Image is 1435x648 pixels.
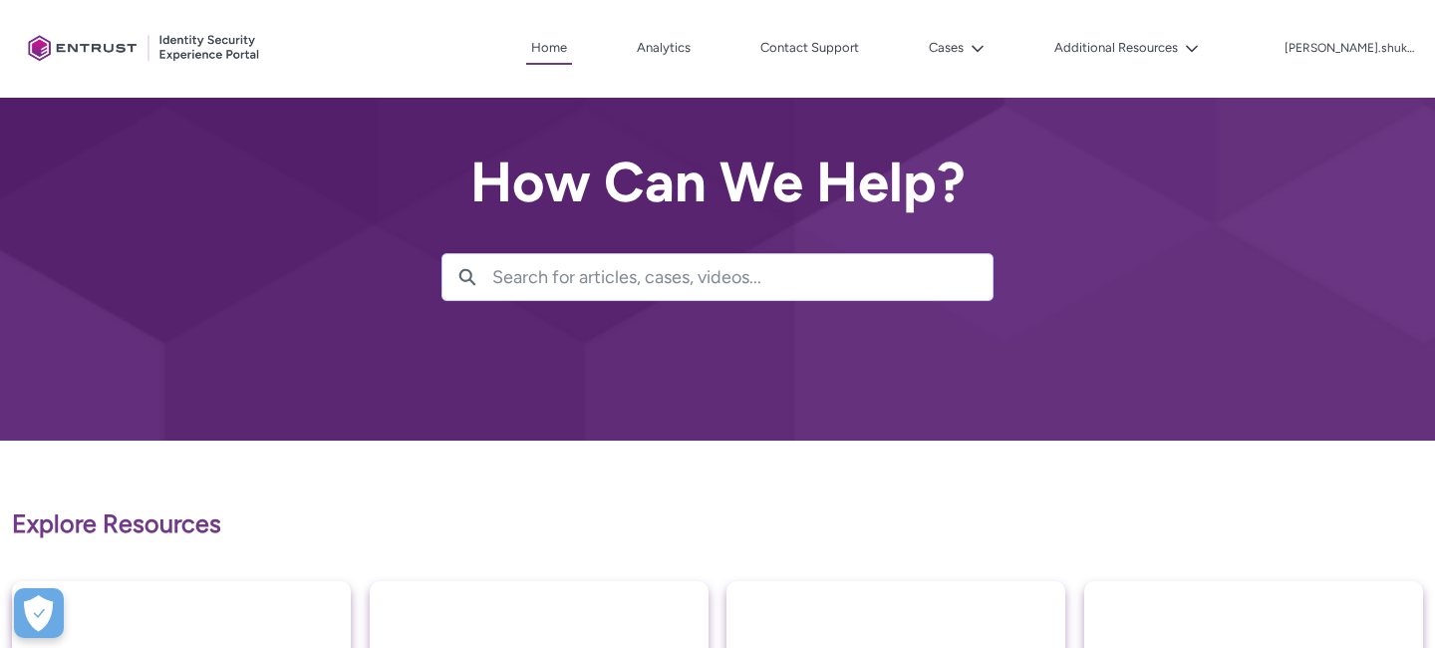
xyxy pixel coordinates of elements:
[755,33,864,63] a: Contact Support
[632,33,696,63] a: Analytics, opens in new tab
[14,588,64,638] div: Cookie Preferences
[1049,33,1204,63] button: Additional Resources
[442,254,492,300] button: Search
[14,588,64,638] button: Open Preferences
[924,33,990,63] button: Cases
[441,152,994,213] h2: How Can We Help?
[492,254,993,300] input: Search for articles, cases, videos...
[12,505,1423,543] p: Explore Resources
[526,33,572,65] a: Home
[1285,42,1414,56] p: [PERSON_NAME].shukla.cep
[1284,37,1415,57] button: User Profile mansi.shukla.cep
